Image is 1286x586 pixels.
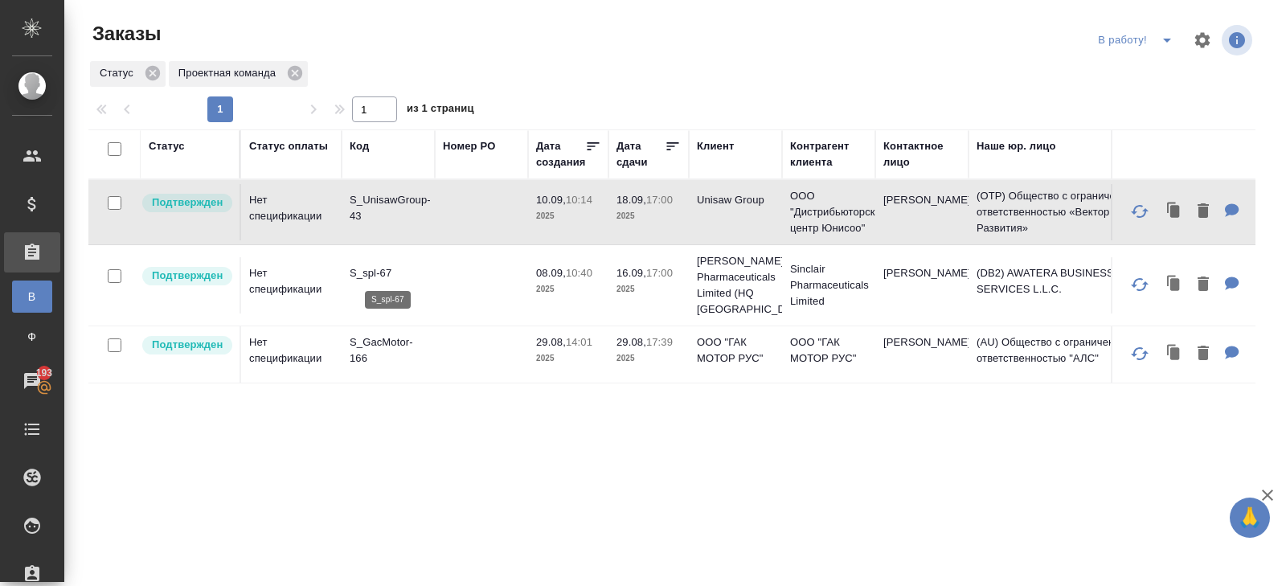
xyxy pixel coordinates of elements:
p: S_UnisawGroup-43 [350,192,427,224]
td: (OTP) Общество с ограниченной ответственностью «Вектор Развития» [969,180,1161,244]
button: Удалить [1190,195,1217,228]
p: 2025 [616,208,681,224]
p: ООО "Дистрибьюторский центр Юнисоо" [790,188,867,236]
td: [PERSON_NAME] [875,257,969,313]
p: Статус [100,65,139,81]
button: Клонировать [1159,338,1190,371]
button: Обновить [1120,192,1159,231]
p: Подтвержден [152,268,223,284]
p: 17:00 [646,267,673,279]
p: Проектная команда [178,65,281,81]
a: В [12,281,52,313]
td: Нет спецификации [241,184,342,240]
p: 14:01 [566,336,592,348]
button: Обновить [1120,334,1159,373]
p: Подтвержден [152,337,223,353]
td: Нет спецификации [241,326,342,383]
div: Выставляет КМ после уточнения всех необходимых деталей и получения согласия клиента на запуск. С ... [141,334,231,356]
span: В [20,289,44,305]
div: Контактное лицо [883,138,960,170]
span: 193 [27,365,63,381]
p: Sinclair Pharmaceuticals Limited [790,261,867,309]
p: 17:00 [646,194,673,206]
button: Удалить [1190,338,1217,371]
button: Для КМ: Статус Подтвержден под ответственность Ксюши, фактически все еще на согласовании у клиента. [1217,338,1247,371]
p: 10:14 [566,194,592,206]
p: ООО "ГАК МОТОР РУС" [790,334,867,367]
p: 08.09, [536,267,566,279]
td: Нет спецификации [241,257,342,313]
p: 18.09, [616,194,646,206]
p: 29.08, [536,336,566,348]
div: Статус [90,61,166,87]
div: Клиент [697,138,734,154]
div: split button [1094,27,1183,53]
p: 2025 [536,350,600,367]
span: Ф [20,329,44,345]
div: Выставляет КМ после уточнения всех необходимых деталей и получения согласия клиента на запуск. С ... [141,265,231,287]
span: 🙏 [1236,501,1263,535]
span: Заказы [88,21,161,47]
button: Обновить [1120,265,1159,304]
p: 10.09, [536,194,566,206]
a: Ф [12,321,52,353]
p: 2025 [616,281,681,297]
div: Статус [149,138,185,154]
div: Выставляет КМ после уточнения всех необходимых деталей и получения согласия клиента на запуск. С ... [141,192,231,214]
td: [PERSON_NAME] [875,184,969,240]
p: 16.09, [616,267,646,279]
div: Дата сдачи [616,138,665,170]
p: 2025 [536,281,600,297]
p: S_GacMotor-166 [350,334,427,367]
span: Настроить таблицу [1183,21,1222,59]
button: Клонировать [1159,268,1190,301]
button: Для КМ: 12.09. КМ: отправила напоминалку. Если не ответит сегодня в течение дня, ещё раз напомню ... [1217,195,1247,228]
button: Удалить [1190,268,1217,301]
td: (AU) Общество с ограниченной ответственностью "АЛС" [969,326,1161,383]
p: 10:40 [566,267,592,279]
a: 193 [4,361,60,401]
div: Статус оплаты [249,138,328,154]
div: Код [350,138,369,154]
div: Номер PO [443,138,495,154]
p: Unisaw Group [697,192,774,208]
td: (DB2) AWATERA BUSINESSMEN SERVICES L.L.C. [969,257,1161,313]
button: Клонировать [1159,195,1190,228]
p: 2025 [616,350,681,367]
td: [PERSON_NAME] [875,326,969,383]
p: Подтвержден [152,195,223,211]
p: ООО "ГАК МОТОР РУС" [697,334,774,367]
button: Для КМ: Смета направлена 08/09, ждем подтверждение [1217,268,1247,301]
span: Посмотреть информацию [1222,25,1255,55]
p: [PERSON_NAME] Pharmaceuticals Limited (HQ [GEOGRAPHIC_DATA]) [697,253,774,318]
p: 2025 [536,208,600,224]
p: 17:39 [646,336,673,348]
div: Дата создания [536,138,585,170]
p: S_spl-67 [350,265,427,281]
div: Контрагент клиента [790,138,867,170]
button: 🙏 [1230,498,1270,538]
div: Наше юр. лицо [977,138,1056,154]
div: Проектная команда [169,61,308,87]
p: 29.08, [616,336,646,348]
span: из 1 страниц [407,99,474,122]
